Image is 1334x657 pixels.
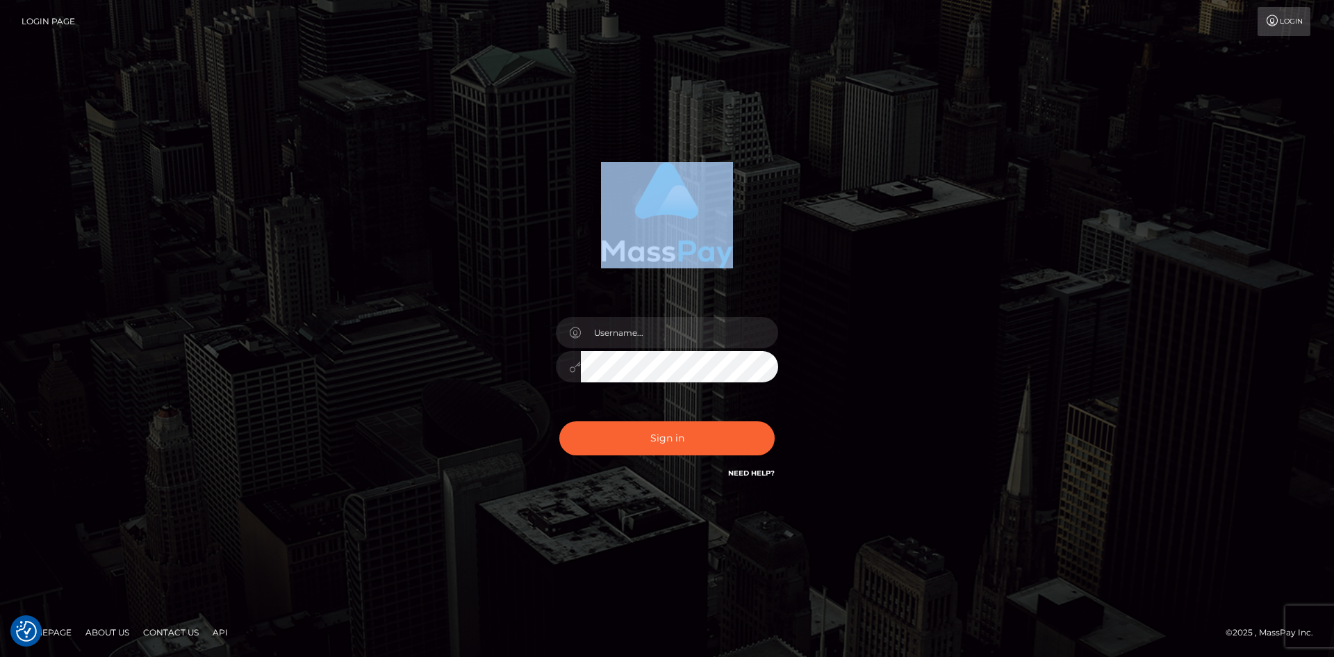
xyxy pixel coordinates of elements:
[728,469,775,478] a: Need Help?
[207,622,233,643] a: API
[601,162,733,268] img: MassPay Login
[15,622,77,643] a: Homepage
[581,317,778,348] input: Username...
[138,622,204,643] a: Contact Us
[16,621,37,642] img: Revisit consent button
[16,621,37,642] button: Consent Preferences
[80,622,135,643] a: About Us
[1258,7,1310,36] a: Login
[22,7,75,36] a: Login Page
[559,421,775,455] button: Sign in
[1226,625,1324,640] div: © 2025 , MassPay Inc.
